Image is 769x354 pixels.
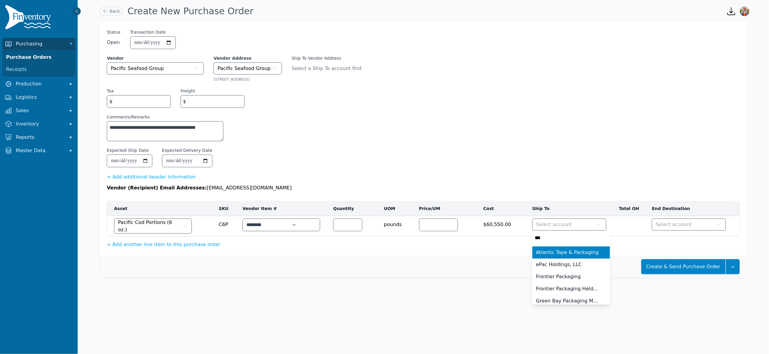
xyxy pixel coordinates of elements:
label: Expected Delivery Date [162,147,212,153]
span: Sales [16,107,64,114]
button: Master Data [2,145,75,157]
button: Logistics [2,91,75,103]
span: Master Data [16,147,64,154]
span: Purchasing [16,40,64,48]
span: Pacific Cod Portions (6 oz.) [118,219,181,233]
span: $ [107,95,115,108]
button: Reports [2,131,75,143]
span: Production [16,80,64,88]
span: Logistics [16,94,64,101]
th: Price/UM [415,201,480,216]
label: Ship To Vendor Address [292,55,369,61]
button: Sales [2,105,75,117]
th: Quantity [330,201,380,216]
span: Select a Ship To account first [292,65,369,72]
label: Vendor [107,55,204,61]
label: Transaction Date [130,29,166,35]
span: Vendor (Recipient) Email Addresses: [107,185,207,191]
button: + Add another line item to this purchase order [107,241,220,248]
label: Vendor Address [214,55,282,61]
button: Production [2,78,75,90]
label: Tax [107,88,114,94]
span: Reports [16,134,64,141]
label: Expected Ship Date [107,147,149,153]
button: Purchasing [2,38,75,50]
h1: Create New Purchase Order [127,6,253,17]
span: Select account [656,221,692,228]
th: Cost [480,201,529,216]
th: Vendor Item # [239,201,330,216]
th: Asset [107,201,215,216]
span: $60,550.00 [483,219,525,228]
div: [STREET_ADDRESS] [214,77,282,82]
a: Purchase Orders [4,51,74,63]
input: Select account [532,232,610,244]
button: Select account [652,219,726,231]
span: Status [107,29,120,35]
img: Sera Wheeler [740,6,750,16]
th: UOM [380,201,415,216]
span: Select account [536,221,572,228]
span: Open [107,39,120,46]
button: + Add additional header information [107,173,196,181]
span: Pacific Seafood Group [218,65,271,72]
span: pounds [384,219,412,228]
span: $ [181,95,188,108]
button: Pacific Cod Portions (6 oz.) [114,219,192,234]
button: Create & Send Purchase Order [641,259,726,274]
img: Finventory [5,5,53,32]
th: End Destination [648,201,730,216]
a: Back [100,7,123,16]
button: Inventory [2,118,75,130]
th: Total OH [610,201,649,216]
label: Comments/Remarks [107,114,223,120]
button: Pacific Seafood Group [107,62,204,75]
label: Freight [181,88,195,94]
a: Receipts [4,63,74,75]
span: Pacific Seafood Group [111,65,164,72]
span: [EMAIL_ADDRESS][DOMAIN_NAME] [207,185,292,191]
td: C6P [215,216,239,236]
th: SKU [215,201,239,216]
button: Pacific Seafood Group [214,62,282,75]
th: Ship To [529,201,610,216]
span: Inventory [16,120,64,128]
button: Select account [532,219,606,231]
